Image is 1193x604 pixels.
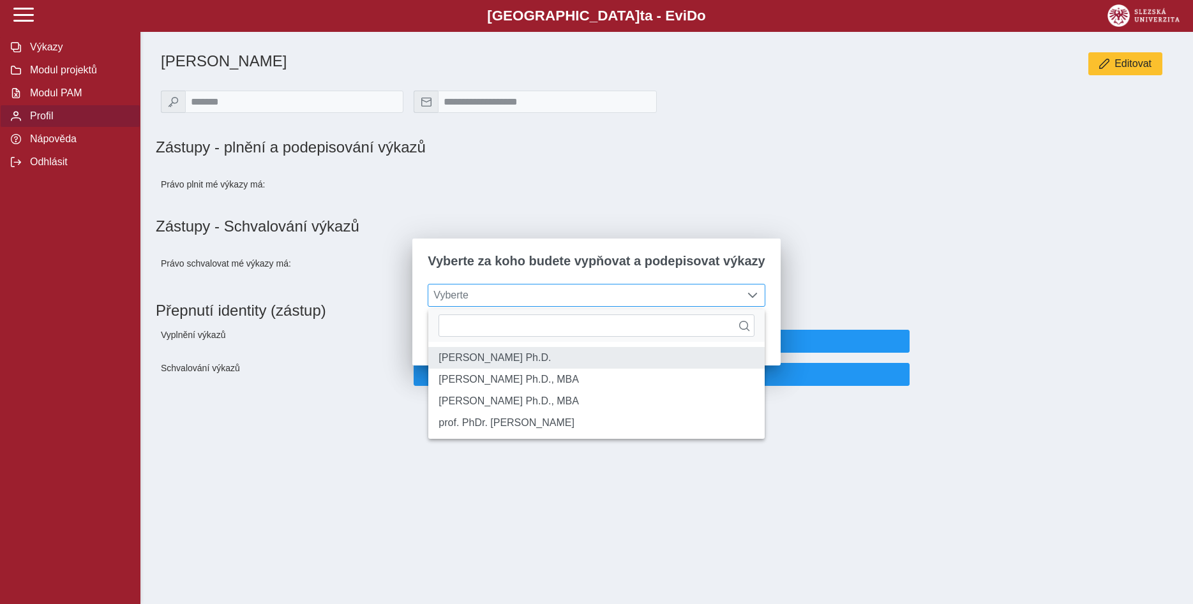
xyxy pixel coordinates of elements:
[26,64,130,76] span: Modul projektů
[428,390,764,412] li: doc. Ing. Kamila Turečková Ph.D., MBA
[26,110,130,122] span: Profil
[428,412,764,434] li: prof. PhDr. František Varadzin CSc.
[697,8,706,24] span: o
[156,217,1178,235] h1: Zástupy - Schvalování výkazů
[640,8,644,24] span: t
[424,369,899,380] span: Přepnout identitu
[161,52,825,70] h1: [PERSON_NAME]
[156,166,409,202] div: Právo plnit mé výkazy má:
[428,369,764,390] li: doc. Ing. Jan Nevima Ph.D., MBA
[26,133,130,145] span: Nápověda
[156,358,409,391] div: Schvalování výkazů
[26,41,130,53] span: Výkazy
[38,8,1155,24] b: [GEOGRAPHIC_DATA] a - Evi
[156,138,825,156] h1: Zástupy - plnění a podepisování výkazů
[156,246,409,281] div: Právo schvalovat mé výkazy má:
[26,87,130,99] span: Modul PAM
[26,156,130,168] span: Odhlásit
[156,297,1167,325] h1: Přepnutí identity (zástup)
[1088,52,1162,75] button: Editovat
[414,363,910,386] button: Přepnout identitu
[1107,4,1180,27] img: logo_web_su.png
[1114,58,1152,70] span: Editovat
[687,8,697,24] span: D
[428,254,765,269] span: Vyberte za koho budete vypňovat a podepisovat výkazy
[428,347,764,369] li: doc. Ing. Marian Lebiedzik Ph.D.
[428,284,740,306] span: Vyberte
[156,325,409,358] div: Vyplnění výkazů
